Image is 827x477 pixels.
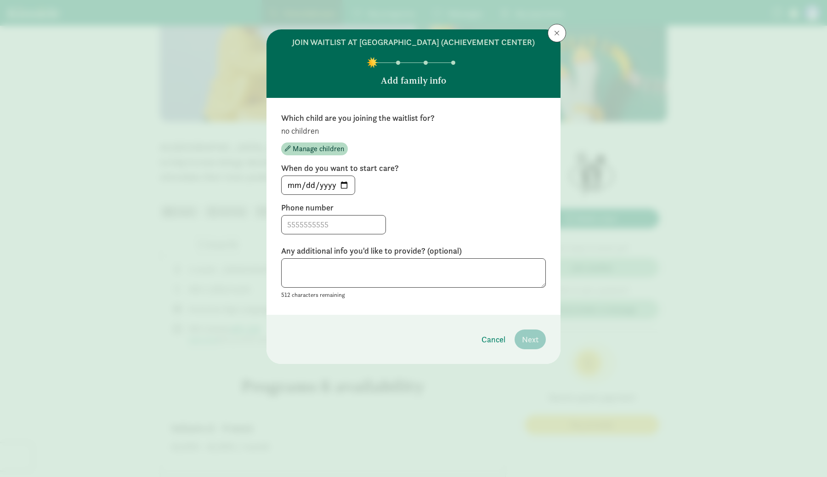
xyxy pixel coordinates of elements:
button: Next [515,329,546,349]
label: When do you want to start care? [281,163,546,174]
p: Add family info [381,74,446,87]
span: Manage children [293,143,344,154]
label: Any additional info you'd like to provide? (optional) [281,245,546,256]
label: Which child are you joining the waitlist for? [281,113,546,124]
button: Manage children [281,142,348,155]
small: 512 characters remaining [281,291,345,299]
span: Cancel [481,333,505,346]
input: 5555555555 [282,216,385,234]
p: no children [281,125,546,136]
h6: join waitlist at [GEOGRAPHIC_DATA] (Achievement Center) [292,37,535,48]
span: Next [522,333,538,346]
label: Phone number [281,202,546,213]
button: Cancel [474,329,513,349]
